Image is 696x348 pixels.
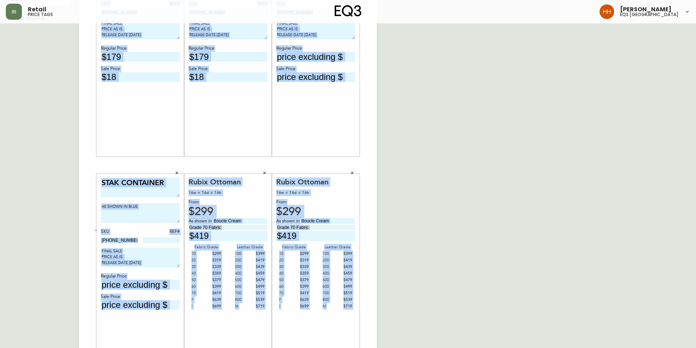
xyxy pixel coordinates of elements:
textarea: FINAL SALE PRICE AS IS RELEASE DATE [DATE] [276,20,355,39]
div: 10 [279,251,294,257]
div: $359 [206,270,221,277]
img: logo [335,5,362,17]
span: As shown in [189,218,213,225]
div: 400 [323,270,338,277]
textarea: AS SHOWN IN BLUE [101,203,180,223]
div: $399 [206,283,221,290]
div: $379 [206,277,221,283]
div: $699 [294,303,309,310]
div: $379 [294,277,309,283]
div: I [191,303,206,310]
div: From [276,199,355,206]
div: 40 [279,270,294,277]
div: 20 [279,257,294,264]
div: $439 [250,264,265,270]
div: Regular Price [101,45,180,52]
div: $299 [294,251,309,257]
input: price excluding $ [276,231,355,241]
span: As shown in [276,218,301,225]
div: $399 [294,283,309,290]
div: 600 [323,283,338,290]
div: 100 [323,251,338,257]
input: price excluding $ [101,280,180,290]
div: $719 [250,303,265,310]
div: Rubix Ottoman [276,177,355,187]
div: $459 [250,270,265,277]
div: 400 [235,270,250,277]
input: price excluding $ [189,52,267,62]
div: Regular Price [276,45,355,52]
div: $519 [250,290,265,297]
div: $519 [337,290,352,297]
div: M [235,303,250,310]
div: 800 [235,297,250,303]
div: 300 [235,264,250,270]
div: Fabric Grade [276,244,312,251]
div: $539 [250,297,265,303]
div: Sale Price [276,66,355,72]
div: 500 [323,277,338,283]
textarea: FINAL SALE PRICE AS IS RELEASE DATE [DATE] [101,248,180,267]
div: Rubix Ottoman [189,177,267,187]
input: fabric/leather and leg [301,218,355,224]
div: $339 [294,264,309,270]
textarea: STAK CONTAINER [101,177,180,198]
div: $319 [206,257,221,264]
div: Sale Price [189,66,267,72]
input: price excluding $ [189,72,267,82]
div: $399 [337,251,352,257]
div: $359 [294,270,309,277]
div: 700 [235,290,250,297]
input: price excluding $ [101,300,180,310]
div: REF# [143,229,180,235]
div: $299 [189,209,267,215]
div: 200 [323,257,338,264]
div: $499 [337,283,352,290]
div: M [323,303,338,310]
div: $439 [337,264,352,270]
div: SKU [101,229,138,235]
div: 800 [323,297,338,303]
div: 200 [235,257,250,264]
div: Fabric Grade [189,244,224,251]
div: F [191,297,206,303]
div: Leather Grade [232,244,267,251]
div: 16w × 16d × 16h [276,190,355,196]
div: $399 [250,251,265,257]
div: $319 [294,257,309,264]
div: 30 [279,264,294,270]
div: Sale Price [101,294,180,300]
input: price excluding $ [101,72,180,82]
textarea: FINAL SALE PRICE AS IS RELEASE DATE [DATE] [101,20,180,39]
h5: price tags [28,12,53,17]
div: $419 [206,290,221,297]
img: 6b766095664b4c6b511bd6e414aa3971 [600,4,614,19]
div: Leather Grade [320,244,355,251]
div: 60 [191,283,206,290]
input: price excluding $ [101,52,180,62]
span: [PERSON_NAME] [620,7,672,12]
div: 70 [191,290,206,297]
div: $539 [337,297,352,303]
div: Regular Price [189,45,267,52]
div: F [279,297,294,303]
div: $299 [206,251,221,257]
div: $699 [206,303,221,310]
div: 300 [323,264,338,270]
div: I [279,303,294,310]
div: $459 [337,270,352,277]
div: 20 [191,257,206,264]
input: fabric/leather and leg [213,218,267,224]
div: $479 [337,277,352,283]
span: Retail [28,7,46,12]
div: $339 [206,264,221,270]
div: $479 [250,277,265,283]
input: price excluding $ [189,231,267,241]
div: $419 [294,290,309,297]
h5: eq3 [GEOGRAPHIC_DATA] [620,12,678,17]
div: 16w × 16d × 16h [189,190,267,196]
div: $299 [276,209,355,215]
div: $499 [250,283,265,290]
textarea: FINAL SALE PRICE AS IS RELEASE DATE [DATE] [189,20,267,39]
div: 500 [235,277,250,283]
